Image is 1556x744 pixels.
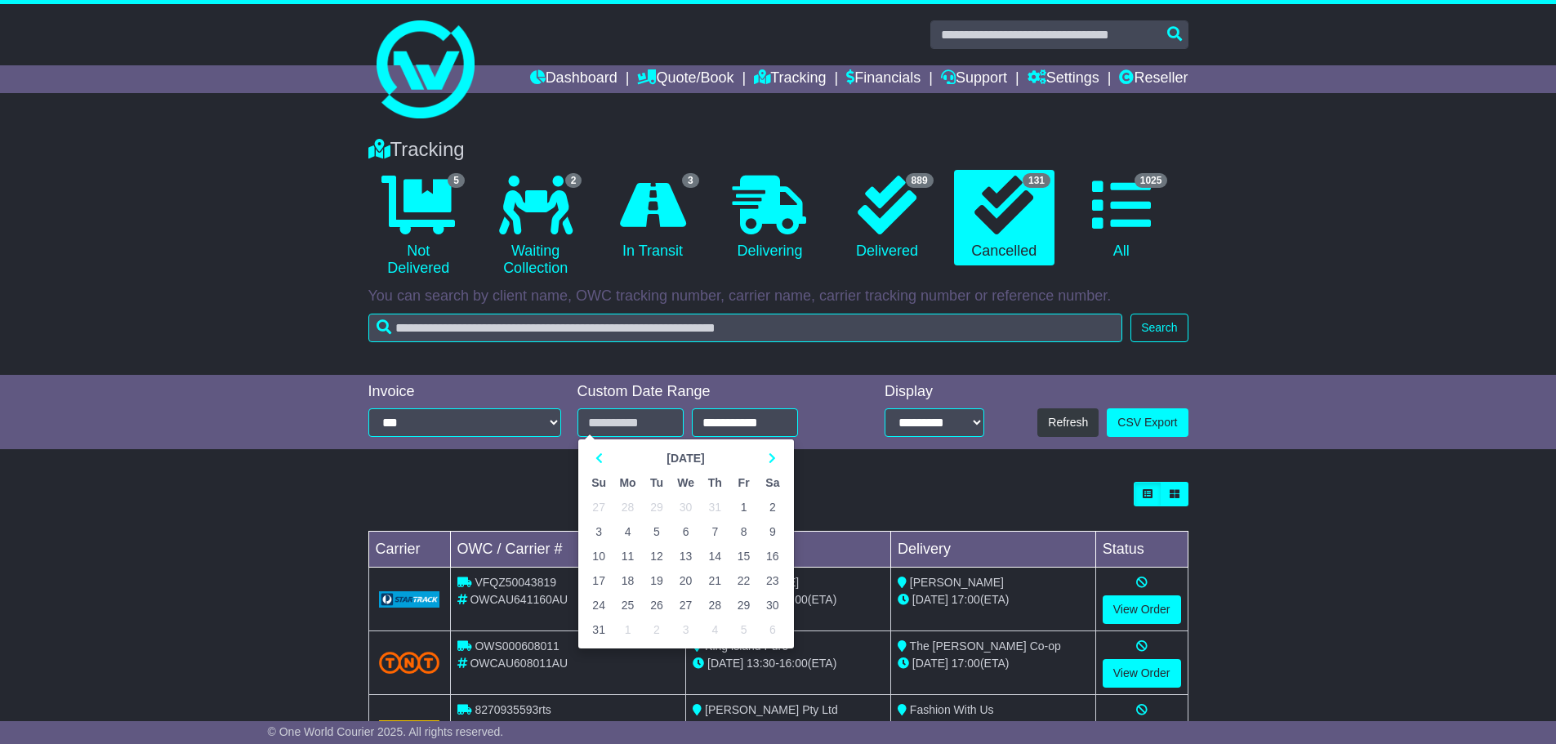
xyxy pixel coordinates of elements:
[448,173,465,188] span: 5
[701,519,729,544] td: 7
[707,657,743,670] span: [DATE]
[1103,659,1181,688] a: View Order
[368,532,450,568] td: Carrier
[368,170,469,283] a: 5 Not Delivered
[268,725,504,738] span: © One World Courier 2025. All rights reserved.
[941,65,1007,93] a: Support
[671,593,701,617] td: 27
[906,173,934,188] span: 889
[585,568,613,593] td: 17
[729,495,758,519] td: 1
[729,593,758,617] td: 29
[671,519,701,544] td: 6
[729,617,758,642] td: 5
[530,65,617,93] a: Dashboard
[693,655,884,672] div: - (ETA)
[729,568,758,593] td: 22
[898,655,1089,672] div: (ETA)
[379,591,440,608] img: GetCarrierServiceLogo
[758,593,787,617] td: 30
[585,593,613,617] td: 24
[613,544,643,568] td: 11
[898,591,1089,608] div: (ETA)
[701,593,729,617] td: 28
[898,719,1089,736] div: (ETA)
[952,593,980,606] span: 17:00
[642,617,671,642] td: 2
[952,657,980,670] span: 17:00
[701,568,729,593] td: 21
[613,593,643,617] td: 25
[846,65,921,93] a: Financials
[954,170,1054,266] a: 131 Cancelled
[613,470,643,495] th: Mo
[729,544,758,568] td: 15
[613,519,643,544] td: 4
[1023,173,1050,188] span: 131
[754,65,826,93] a: Tracking
[885,383,984,401] div: Display
[1130,314,1188,342] button: Search
[720,170,820,266] a: Delivering
[585,519,613,544] td: 3
[642,593,671,617] td: 26
[671,495,701,519] td: 30
[585,544,613,568] td: 10
[485,170,586,283] a: 2 Waiting Collection
[1037,408,1099,437] button: Refresh
[470,657,568,670] span: OWCAU608011AU
[729,519,758,544] td: 8
[1119,65,1188,93] a: Reseller
[671,544,701,568] td: 13
[693,719,884,736] div: - (ETA)
[910,703,994,716] span: Fashion With Us
[758,617,787,642] td: 6
[671,470,701,495] th: We
[1103,595,1181,624] a: View Order
[1107,408,1188,437] a: CSV Export
[475,639,560,653] span: OWS000608011
[910,576,1004,589] span: [PERSON_NAME]
[890,532,1095,568] td: Delivery
[671,617,701,642] td: 3
[360,138,1197,162] div: Tracking
[758,544,787,568] td: 16
[836,170,937,266] a: 889 Delivered
[642,495,671,519] td: 29
[585,495,613,519] td: 27
[682,173,699,188] span: 3
[642,568,671,593] td: 19
[758,519,787,544] td: 9
[613,446,758,470] th: Select Month
[758,470,787,495] th: Sa
[379,652,440,674] img: TNT_Domestic.png
[368,287,1188,305] p: You can search by client name, OWC tracking number, carrier name, carrier tracking number or refe...
[912,593,948,606] span: [DATE]
[565,173,582,188] span: 2
[729,470,758,495] th: Fr
[613,495,643,519] td: 28
[585,617,613,642] td: 31
[1071,170,1171,266] a: 1025 All
[701,470,729,495] th: Th
[642,519,671,544] td: 5
[585,470,613,495] th: Su
[613,568,643,593] td: 18
[470,593,568,606] span: OWCAU641160AU
[1135,173,1168,188] span: 1025
[577,383,840,401] div: Custom Date Range
[602,170,702,266] a: 3 In Transit
[475,576,556,589] span: VFQZ50043819
[910,639,1061,653] span: The [PERSON_NAME] Co-op
[475,703,551,716] span: 8270935593rts
[642,470,671,495] th: Tu
[1095,532,1188,568] td: Status
[758,568,787,593] td: 23
[758,495,787,519] td: 2
[642,544,671,568] td: 12
[747,657,775,670] span: 13:30
[779,657,808,670] span: 16:00
[450,532,686,568] td: OWC / Carrier #
[701,617,729,642] td: 4
[637,65,733,93] a: Quote/Book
